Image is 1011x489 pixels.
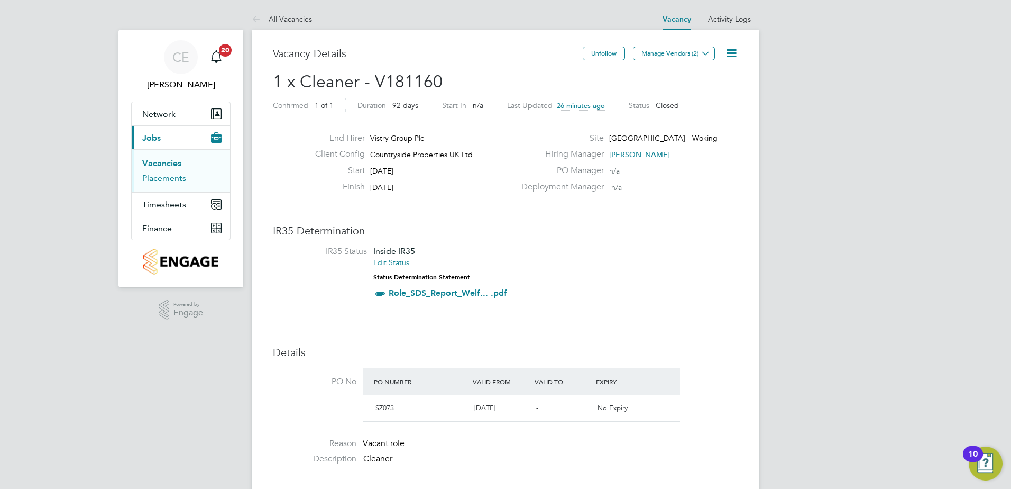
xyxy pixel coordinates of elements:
label: Start In [442,101,466,110]
label: Client Config [307,149,365,160]
span: [DATE] [474,403,495,412]
span: Conor Edwards [131,78,231,91]
span: Network [142,109,176,119]
span: n/a [473,101,483,110]
span: n/a [611,183,622,192]
a: Vacancy [663,15,691,24]
span: [GEOGRAPHIC_DATA] - Woking [609,133,718,143]
span: n/a [609,166,620,176]
a: Go to home page [131,249,231,275]
a: Placements [142,173,186,183]
button: Unfollow [583,47,625,60]
h3: Details [273,346,738,359]
span: 92 days [392,101,418,110]
span: Engage [173,309,203,318]
a: Powered byEngage [159,300,204,320]
button: Network [132,102,230,125]
span: [PERSON_NAME] [609,150,670,159]
label: Confirmed [273,101,308,110]
label: Description [273,454,356,465]
label: Status [629,101,649,110]
a: 20 [206,40,227,74]
label: Site [515,133,604,144]
span: Closed [656,101,679,110]
label: Reason [273,438,356,449]
p: Cleaner [363,454,738,465]
span: 20 [219,44,232,57]
div: Jobs [132,149,230,192]
span: [DATE] [370,166,393,176]
strong: Status Determination Statement [373,274,470,281]
img: countryside-properties-logo-retina.png [143,249,218,275]
span: 1 of 1 [315,101,334,110]
label: Hiring Manager [515,149,604,160]
h3: Vacancy Details [273,47,583,60]
span: Countryside Properties UK Ltd [370,150,473,159]
a: All Vacancies [252,14,312,24]
label: PO Manager [515,165,604,176]
a: Vacancies [142,158,181,168]
label: Start [307,165,365,176]
span: 26 minutes ago [557,101,605,110]
span: CE [172,50,189,64]
button: Manage Vendors (2) [633,47,715,60]
span: - [536,403,538,412]
button: Timesheets [132,193,230,216]
a: Edit Status [373,258,409,267]
label: PO No [273,376,356,387]
span: Finance [142,223,172,233]
a: Activity Logs [708,14,751,24]
span: Inside IR35 [373,246,415,256]
label: End Hirer [307,133,365,144]
label: Finish [307,182,365,193]
button: Open Resource Center, 10 new notifications [969,447,1003,481]
a: Role_SDS_Report_Welf... .pdf [389,288,507,298]
span: SZ073 [375,403,394,412]
div: 10 [968,454,978,468]
span: [DATE] [370,183,393,192]
div: Valid From [470,372,532,391]
nav: Main navigation [118,30,243,287]
div: PO Number [371,372,470,391]
span: No Expiry [598,403,628,412]
div: Valid To [532,372,594,391]
a: CE[PERSON_NAME] [131,40,231,91]
span: Powered by [173,300,203,309]
span: Vistry Group Plc [370,133,424,143]
label: Deployment Manager [515,182,604,193]
span: Timesheets [142,200,186,210]
div: Expiry [593,372,655,391]
button: Finance [132,216,230,240]
label: Last Updated [507,101,553,110]
button: Jobs [132,126,230,149]
label: Duration [357,101,386,110]
span: 1 x Cleaner - V181160 [273,71,443,92]
h3: IR35 Determination [273,224,738,238]
span: Jobs [142,133,161,143]
label: IR35 Status [283,246,367,257]
span: Vacant role [363,438,405,449]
